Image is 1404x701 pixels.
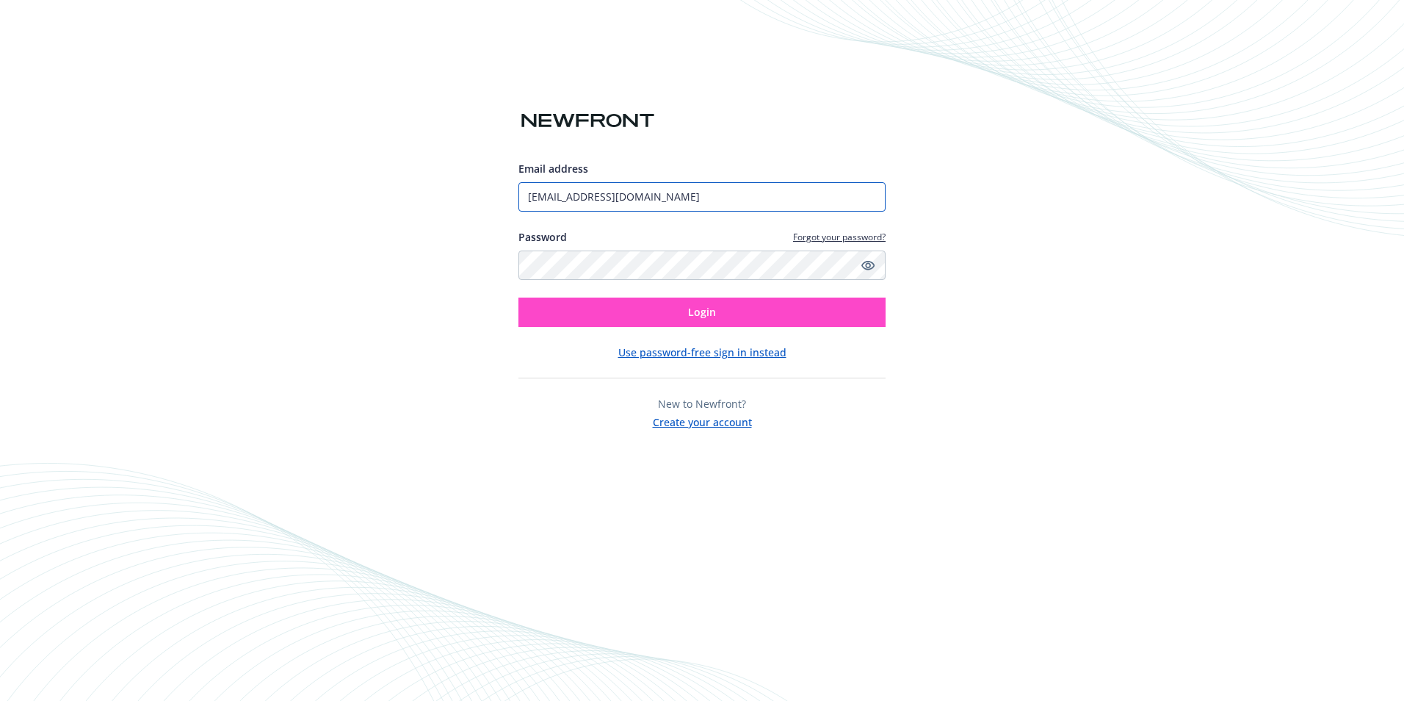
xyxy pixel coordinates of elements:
a: Forgot your password? [793,231,886,243]
button: Use password-free sign in instead [618,345,786,360]
button: Create your account [653,411,752,430]
span: Email address [518,162,588,176]
input: Enter your password [518,251,886,280]
span: New to Newfront? [658,397,746,411]
input: Enter your email [518,182,886,212]
img: Newfront logo [518,108,657,134]
label: Password [518,229,567,245]
button: Login [518,298,886,327]
a: Show password [859,256,877,274]
span: Login [688,305,716,319]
